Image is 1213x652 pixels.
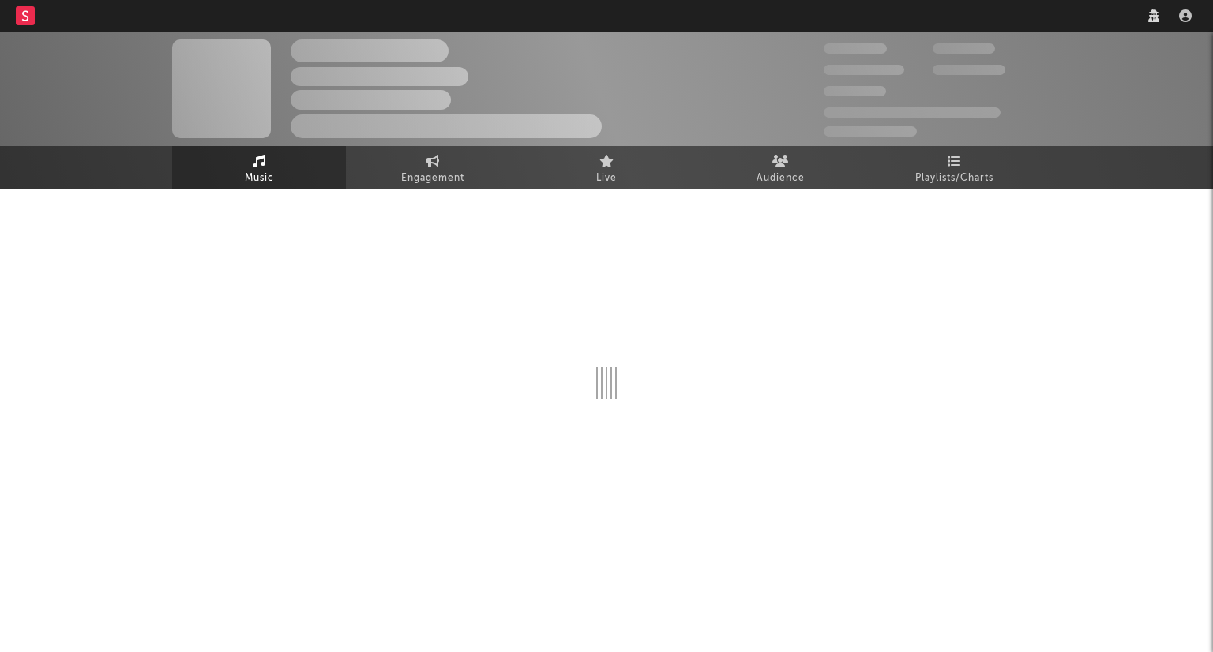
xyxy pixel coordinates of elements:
span: Audience [757,169,805,188]
span: 1.000.000 [933,65,1005,75]
a: Live [520,146,693,189]
span: 50.000.000 [824,65,904,75]
span: 100.000 [824,86,886,96]
span: Live [596,169,617,188]
span: Music [245,169,274,188]
span: 50.000.000 Monthly Listeners [824,107,1001,118]
a: Playlists/Charts [867,146,1041,189]
a: Engagement [346,146,520,189]
span: Jump Score: 85.0 [824,126,917,137]
span: 100.000 [933,43,995,54]
span: Playlists/Charts [915,169,993,188]
span: 300.000 [824,43,887,54]
span: Engagement [401,169,464,188]
a: Audience [693,146,867,189]
a: Music [172,146,346,189]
